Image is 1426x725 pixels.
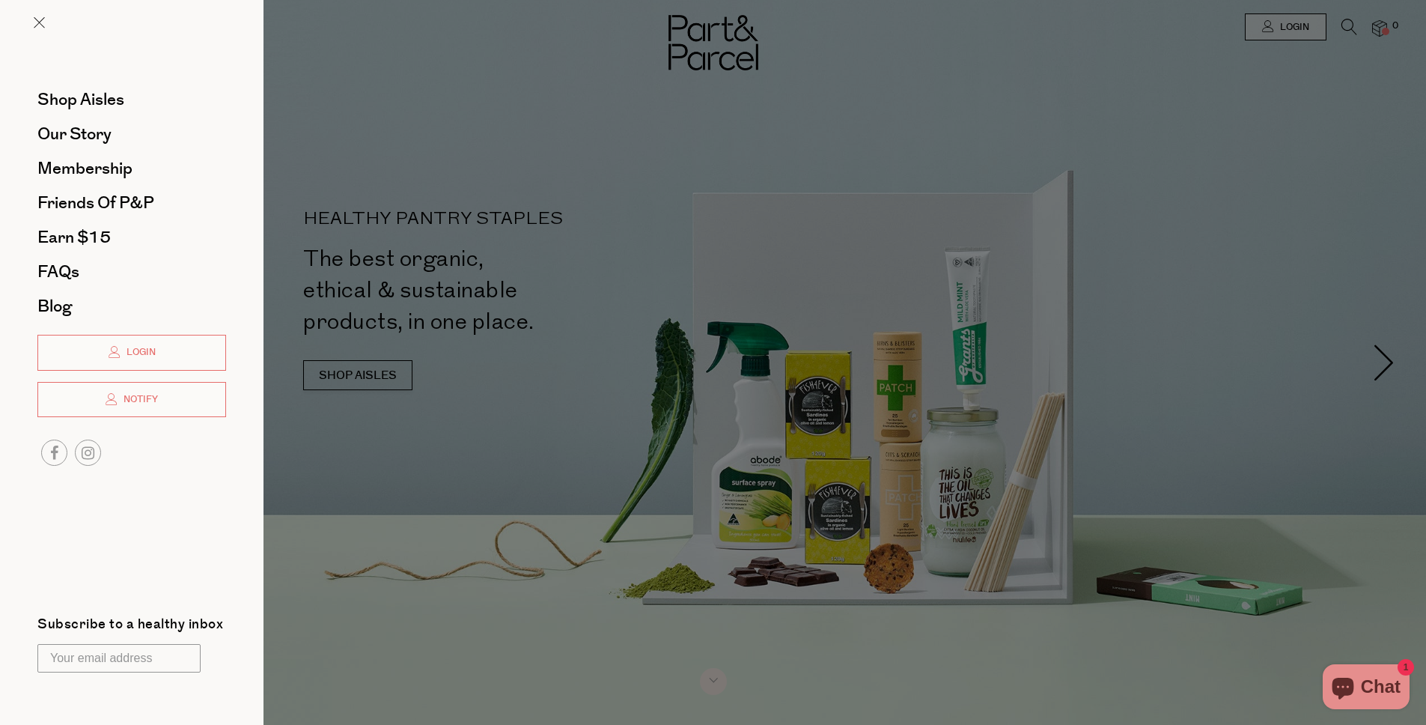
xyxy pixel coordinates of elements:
[120,393,158,406] span: Notify
[37,160,226,177] a: Membership
[37,618,223,637] label: Subscribe to a healthy inbox
[37,264,226,280] a: FAQs
[37,191,154,215] span: Friends of P&P
[37,644,201,673] input: Your email address
[37,335,226,371] a: Login
[37,126,226,142] a: Our Story
[37,294,72,318] span: Blog
[37,260,79,284] span: FAQs
[37,298,226,315] a: Blog
[37,157,132,181] span: Membership
[37,225,111,249] span: Earn $15
[37,91,226,108] a: Shop Aisles
[1318,664,1414,713] inbox-online-store-chat: Shopify online store chat
[37,195,226,211] a: Friends of P&P
[123,346,156,359] span: Login
[37,122,112,146] span: Our Story
[37,88,124,112] span: Shop Aisles
[37,229,226,246] a: Earn $15
[37,382,226,418] a: Notify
